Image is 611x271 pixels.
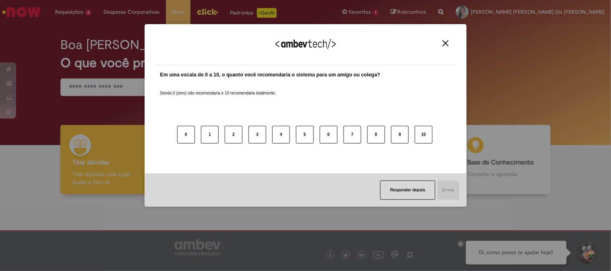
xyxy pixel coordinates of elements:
button: 1 [201,126,219,144]
button: Close [440,40,451,47]
label: Sendo 0 (zero) não recomendaria e 10 recomendaria totalmente. [160,81,276,96]
button: 9 [391,126,409,144]
img: Logo Ambevtech [275,39,336,49]
button: 2 [225,126,242,144]
button: 10 [415,126,433,144]
button: Responder depois [380,181,435,200]
button: 7 [344,126,361,144]
button: 3 [249,126,266,144]
button: 6 [320,126,338,144]
button: 4 [272,126,290,144]
button: 0 [177,126,195,144]
img: Close [443,40,449,46]
label: Em uma escala de 0 a 10, o quanto você recomendaria o sistema para um amigo ou colega? [160,71,381,79]
button: 8 [367,126,385,144]
button: 5 [296,126,314,144]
